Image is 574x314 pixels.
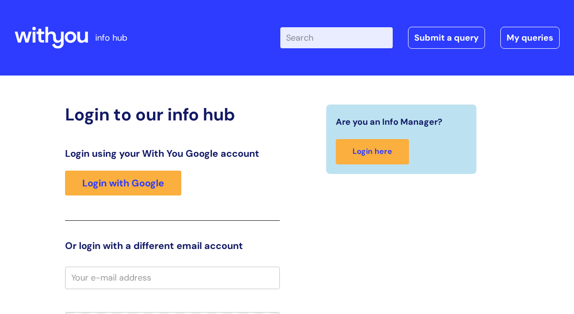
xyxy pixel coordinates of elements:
[65,267,280,289] input: Your e-mail address
[408,27,485,49] a: Submit a query
[65,171,181,195] a: Login with Google
[65,148,280,159] h3: Login using your With You Google account
[65,240,280,251] h3: Or login with a different email account
[336,139,409,164] a: Login here
[280,27,393,48] input: Search
[95,30,127,45] p: info hub
[500,27,560,49] a: My queries
[65,104,280,125] h2: Login to our info hub
[336,114,442,130] span: Are you an Info Manager?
